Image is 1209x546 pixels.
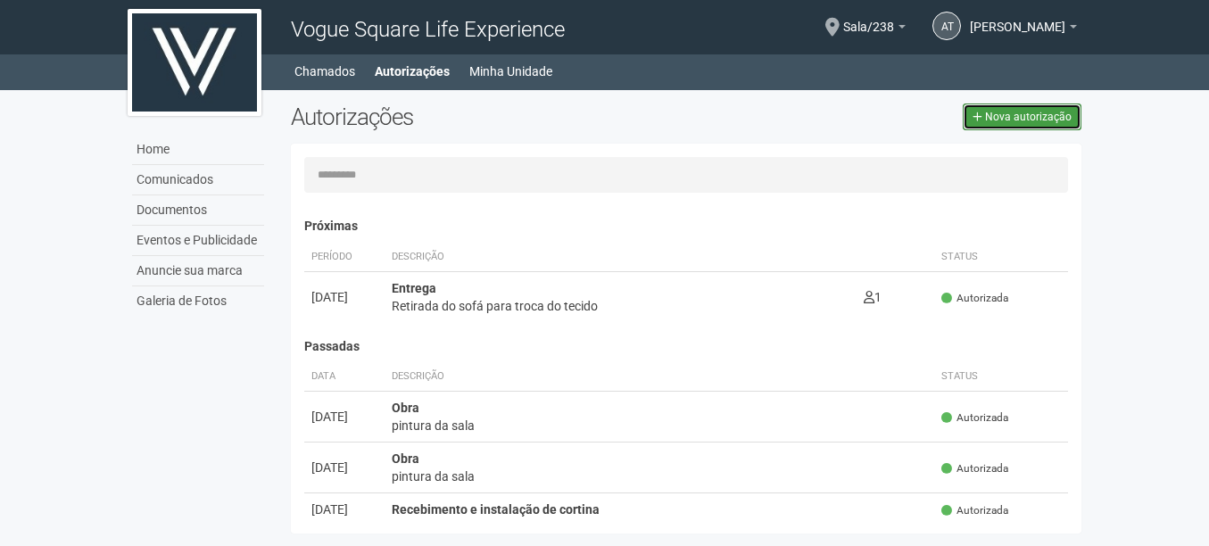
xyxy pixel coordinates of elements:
th: Data [304,362,385,392]
strong: Recebimento e instalação de cortina [392,502,600,517]
div: pintura da sala [392,467,928,485]
a: AT [932,12,961,40]
div: Retirada do sofá para troca do tecido [392,297,849,315]
img: logo.jpg [128,9,261,116]
h2: Autorizações [291,103,673,130]
a: Galeria de Fotos [132,286,264,316]
span: Autorizada [941,410,1008,426]
div: [DATE] [311,459,377,476]
strong: Obra [392,451,419,466]
th: Status [934,243,1068,272]
a: Anuncie sua marca [132,256,264,286]
a: Autorizações [375,59,450,84]
strong: Obra [392,401,419,415]
h4: Passadas [304,340,1069,353]
span: Autorizada [941,461,1008,476]
th: Status [934,362,1068,392]
a: Documentos [132,195,264,226]
span: Autorizada [941,503,1008,518]
a: Comunicados [132,165,264,195]
a: [PERSON_NAME] [970,22,1077,37]
th: Descrição [385,243,857,272]
span: 1 [864,290,882,304]
th: Descrição [385,362,935,392]
div: [DATE] [311,500,377,518]
div: [DATE] [311,288,377,306]
a: Nova autorização [963,103,1081,130]
a: Eventos e Publicidade [132,226,264,256]
h4: Próximas [304,219,1069,233]
span: Sala/238 [843,3,894,34]
a: Chamados [294,59,355,84]
strong: Entrega [392,281,436,295]
span: Autorizada [941,291,1008,306]
a: Home [132,135,264,165]
span: Vogue Square Life Experience [291,17,565,42]
a: Minha Unidade [469,59,552,84]
div: pintura da sala [392,417,928,434]
div: [DATE] [311,408,377,426]
span: Nova autorização [985,111,1072,123]
span: Anelisa Teixeira [970,3,1065,34]
a: Sala/238 [843,22,906,37]
th: Período [304,243,385,272]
